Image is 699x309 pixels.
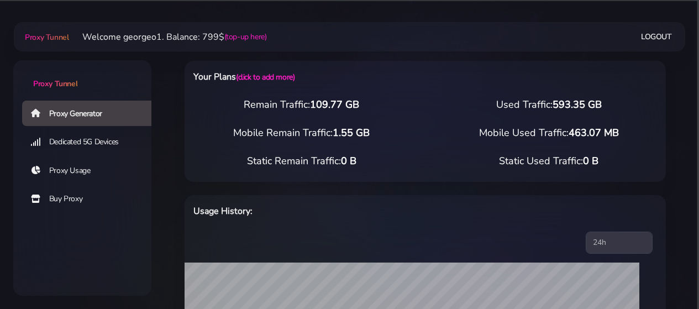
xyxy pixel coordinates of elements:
[33,78,77,89] span: Proxy Tunnel
[193,204,458,218] h6: Usage History:
[310,98,359,111] span: 109.77 GB
[641,27,672,47] a: Logout
[333,126,370,139] span: 1.55 GB
[22,186,160,212] a: Buy Proxy
[178,97,425,112] div: Remain Traffic:
[193,70,458,84] h6: Your Plans
[236,72,295,82] a: (click to add more)
[425,125,673,140] div: Mobile Used Traffic:
[69,30,267,44] li: Welcome georgeo1. Balance: 799$
[178,154,425,169] div: Static Remain Traffic:
[224,31,267,43] a: (top-up here)
[553,98,602,111] span: 593.35 GB
[178,125,425,140] div: Mobile Remain Traffic:
[569,126,619,139] span: 463.07 MB
[536,128,685,295] iframe: Webchat Widget
[13,60,151,90] a: Proxy Tunnel
[22,129,160,155] a: Dedicated 5G Devices
[425,97,673,112] div: Used Traffic:
[25,32,69,43] span: Proxy Tunnel
[23,28,69,46] a: Proxy Tunnel
[22,101,160,126] a: Proxy Generator
[341,154,356,167] span: 0 B
[425,154,673,169] div: Static Used Traffic:
[22,158,160,184] a: Proxy Usage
